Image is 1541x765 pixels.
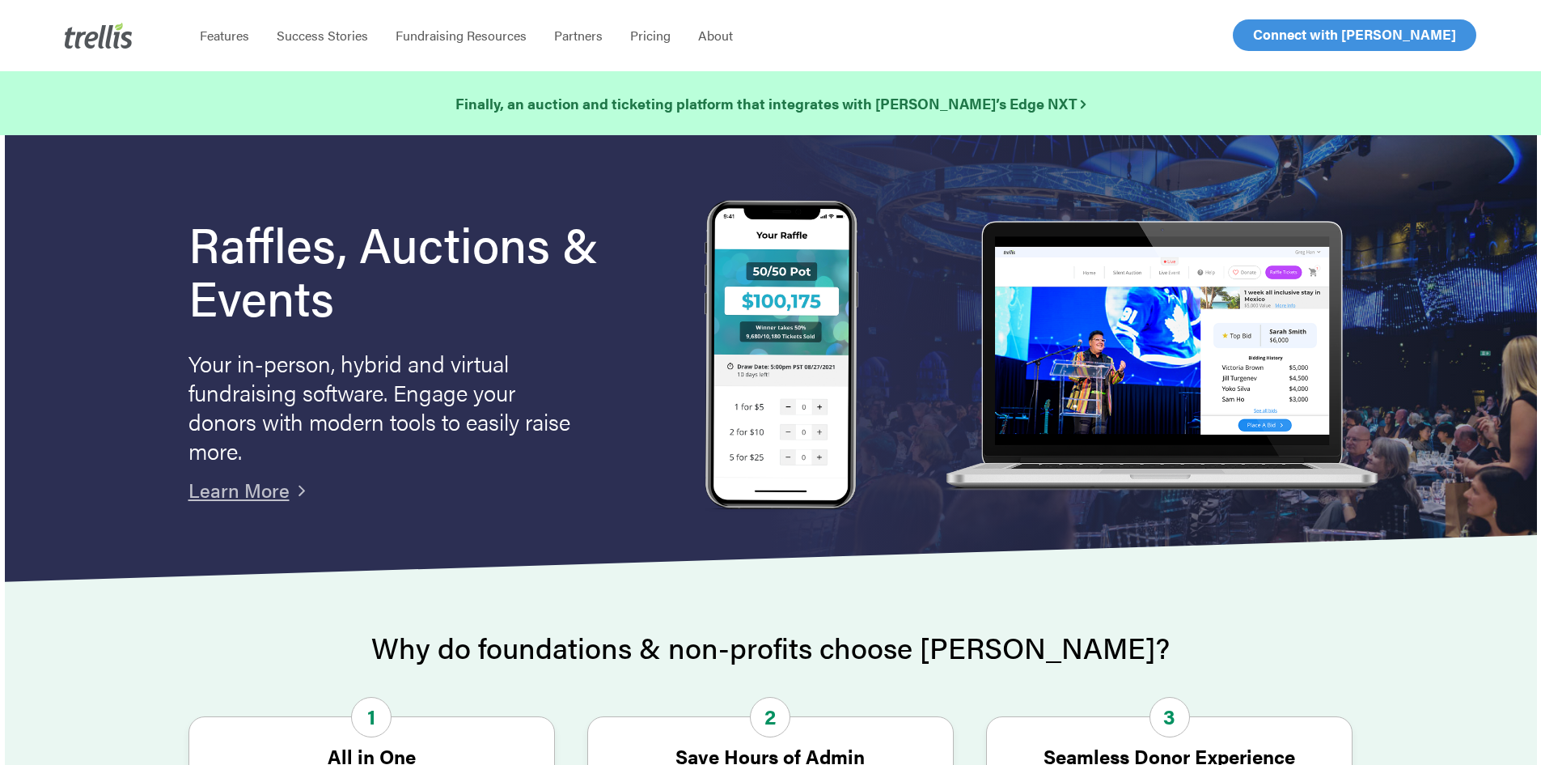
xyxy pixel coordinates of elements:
[263,28,382,44] a: Success Stories
[616,28,684,44] a: Pricing
[1149,697,1190,737] span: 3
[1233,19,1476,51] a: Connect with [PERSON_NAME]
[188,631,1353,664] h2: Why do foundations & non-profits choose [PERSON_NAME]?
[188,216,643,323] h1: Raffles, Auctions & Events
[188,476,290,504] a: Learn More
[277,26,368,45] span: Success Stories
[188,348,577,465] p: Your in-person, hybrid and virtual fundraising software. Engage your donors with modern tools to ...
[705,200,858,513] img: Trellis Raffles, Auctions and Event Fundraising
[554,26,603,45] span: Partners
[382,28,540,44] a: Fundraising Resources
[455,93,1086,113] strong: Finally, an auction and ticketing platform that integrates with [PERSON_NAME]’s Edge NXT
[396,26,527,45] span: Fundraising Resources
[351,697,392,737] span: 1
[937,221,1385,492] img: rafflelaptop_mac_optim.png
[455,92,1086,115] a: Finally, an auction and ticketing platform that integrates with [PERSON_NAME]’s Edge NXT
[65,23,133,49] img: Trellis
[540,28,616,44] a: Partners
[630,26,671,45] span: Pricing
[1253,24,1456,44] span: Connect with [PERSON_NAME]
[750,697,790,737] span: 2
[186,28,263,44] a: Features
[684,28,747,44] a: About
[698,26,733,45] span: About
[200,26,249,45] span: Features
